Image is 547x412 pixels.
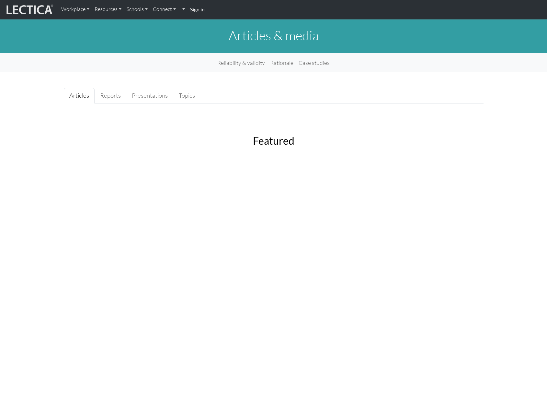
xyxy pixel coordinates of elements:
h2: Featured [103,135,445,147]
a: Connect [150,3,178,16]
a: Rationale [268,55,296,70]
a: Presentations [126,88,173,103]
img: lecticalive [5,4,53,16]
a: Sign in [188,3,207,17]
h1: Articles & media [64,28,484,43]
a: Articles [64,88,95,103]
a: Reliability & validity [215,55,268,70]
a: Schools [124,3,150,16]
strong: Sign in [190,6,205,12]
a: Reports [95,88,126,103]
a: Case studies [296,55,332,70]
a: Topics [173,88,200,103]
a: Resources [92,3,124,16]
a: Workplace [59,3,92,16]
